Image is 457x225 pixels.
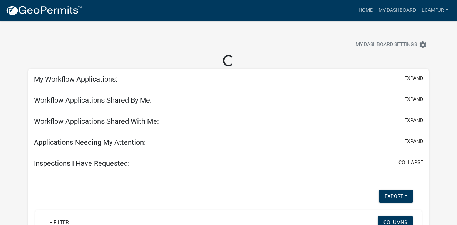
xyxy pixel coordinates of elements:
[419,4,451,17] a: Lcampjr
[404,138,423,145] button: expand
[34,138,146,147] h5: Applications Needing My Attention:
[379,190,413,203] button: Export
[404,75,423,82] button: expand
[404,117,423,124] button: expand
[34,159,130,168] h5: Inspections I Have Requested:
[418,41,427,49] i: settings
[34,117,159,126] h5: Workflow Applications Shared With Me:
[404,96,423,103] button: expand
[34,75,117,83] h5: My Workflow Applications:
[356,41,417,49] span: My Dashboard Settings
[376,4,419,17] a: My Dashboard
[398,159,423,166] button: collapse
[350,38,433,52] button: My Dashboard Settingssettings
[356,4,376,17] a: Home
[34,96,152,104] h5: Workflow Applications Shared By Me:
